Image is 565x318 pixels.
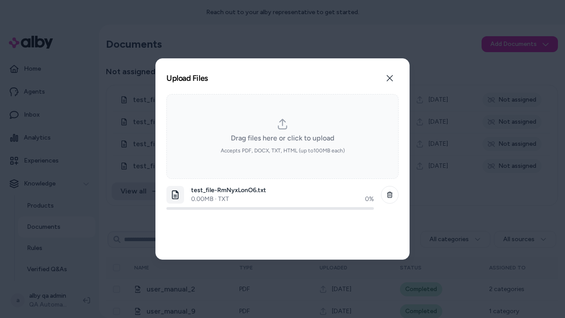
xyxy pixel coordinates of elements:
ol: dropzone-file-list [166,182,399,249]
p: 0.00 MB · TXT [191,195,229,204]
h2: Upload Files [166,74,208,82]
div: dropzone [166,94,399,179]
p: test_file-RmNyxLonO6.txt [191,186,374,195]
span: Accepts PDF, DOCX, TXT, HTML (up to 100 MB each) [221,147,345,154]
span: Drag files here or click to upload [231,133,334,144]
li: dropzone-file-list-item [166,182,399,213]
div: 0 % [365,195,374,204]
